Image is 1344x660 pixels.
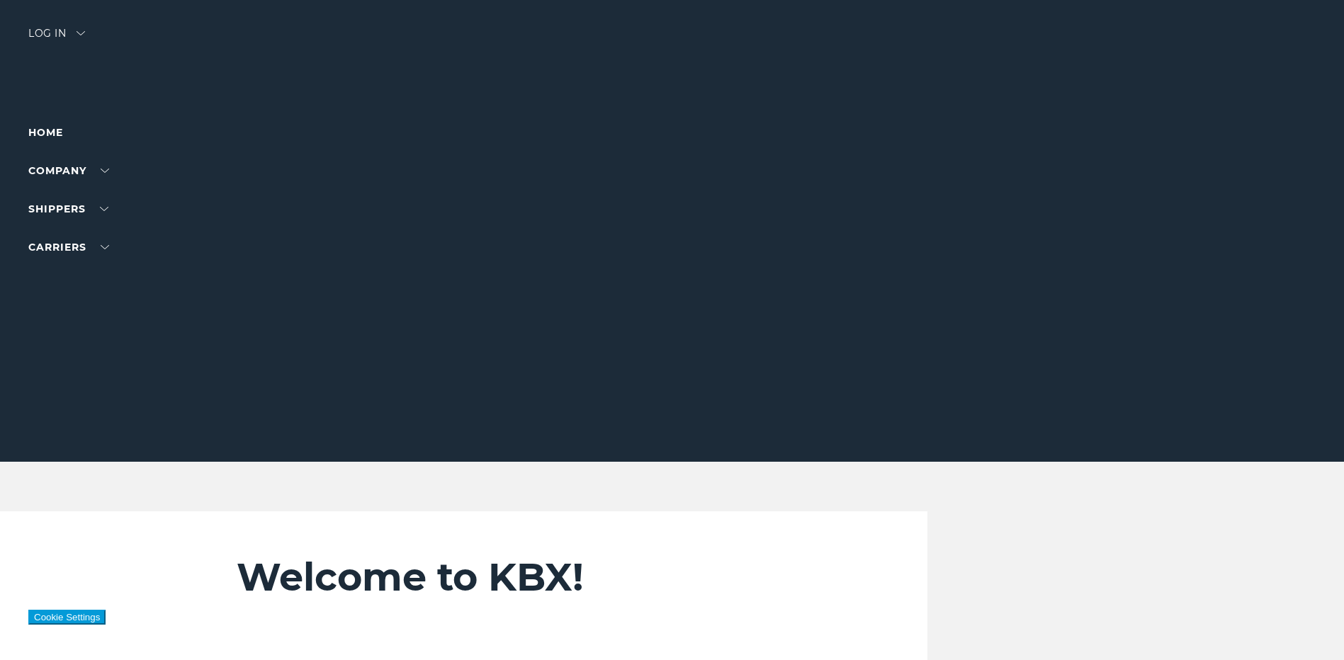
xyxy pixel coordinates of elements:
[28,28,85,49] div: Log in
[237,554,842,601] h2: Welcome to KBX!
[28,164,109,177] a: Company
[619,28,725,91] img: kbx logo
[28,610,106,625] button: Cookie Settings
[28,241,109,254] a: Carriers
[28,203,108,215] a: SHIPPERS
[28,126,63,139] a: Home
[77,31,85,35] img: arrow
